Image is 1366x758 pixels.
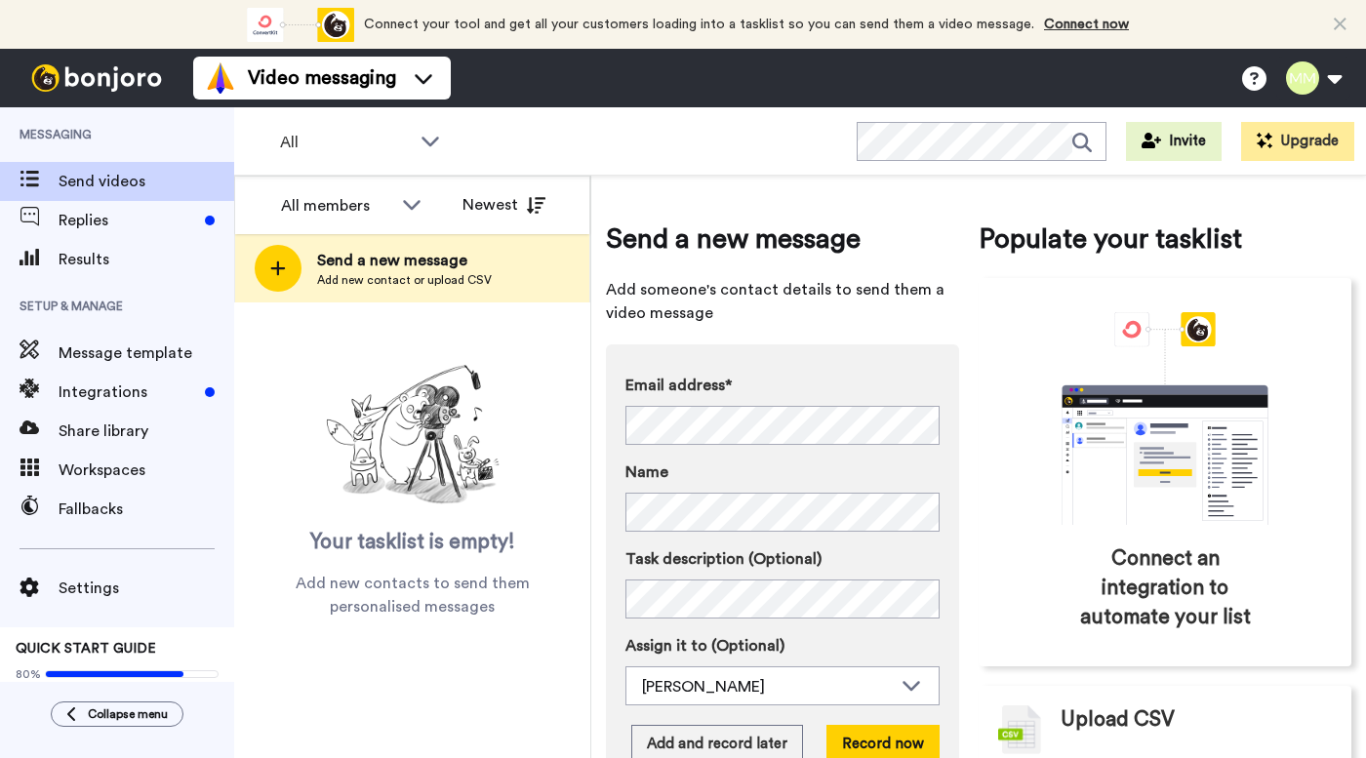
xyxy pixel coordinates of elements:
[625,460,668,484] span: Name
[59,498,234,521] span: Fallbacks
[59,380,197,404] span: Integrations
[59,577,234,600] span: Settings
[625,547,940,571] label: Task description (Optional)
[625,374,940,397] label: Email address*
[979,219,1351,259] span: Populate your tasklist
[59,170,234,193] span: Send videos
[205,62,236,94] img: vm-color.svg
[1019,312,1311,525] div: animation
[606,278,959,325] span: Add someone's contact details to send them a video message
[59,341,234,365] span: Message template
[998,705,1041,754] img: csv-grey.png
[1061,705,1175,735] span: Upload CSV
[51,701,183,727] button: Collapse menu
[1241,122,1354,161] button: Upgrade
[59,419,234,443] span: Share library
[1062,544,1268,632] span: Connect an integration to automate your list
[625,634,940,658] label: Assign it to (Optional)
[248,64,396,92] span: Video messaging
[448,185,560,224] button: Newest
[606,219,959,259] span: Send a new message
[281,194,392,218] div: All members
[310,528,515,557] span: Your tasklist is empty!
[317,249,492,272] span: Send a new message
[16,642,156,656] span: QUICK START GUIDE
[317,272,492,288] span: Add new contact or upload CSV
[59,459,234,482] span: Workspaces
[280,131,411,154] span: All
[23,64,170,92] img: bj-logo-header-white.svg
[1126,122,1222,161] button: Invite
[263,572,561,618] span: Add new contacts to send them personalised messages
[1044,18,1129,31] a: Connect now
[315,357,510,513] img: ready-set-action.png
[247,8,354,42] div: animation
[16,666,41,682] span: 80%
[364,18,1034,31] span: Connect your tool and get all your customers loading into a tasklist so you can send them a video...
[88,706,168,722] span: Collapse menu
[642,675,892,698] div: [PERSON_NAME]
[59,248,234,271] span: Results
[59,209,197,232] span: Replies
